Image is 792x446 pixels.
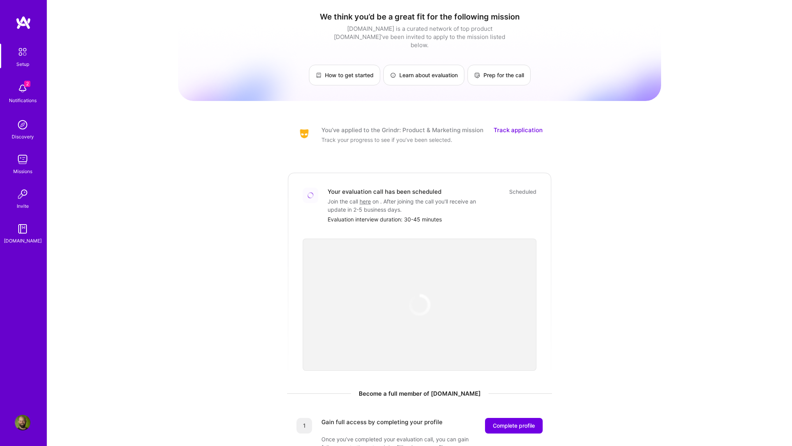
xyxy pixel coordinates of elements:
span: 2 [24,81,30,87]
div: Gain full access by completing your profile [321,418,443,434]
a: here [360,198,371,205]
img: Prep for the call [474,72,480,78]
div: Discovery [12,133,34,141]
img: How to get started [316,72,322,78]
span: Become a full member of [DOMAIN_NAME] [359,389,481,398]
img: guide book [15,221,30,237]
div: Notifications [9,96,37,104]
div: [DOMAIN_NAME] [4,237,42,245]
div: Evaluation interview duration: 30-45 minutes [328,215,536,223]
div: You’ve applied to the Grindr: Product & Marketing mission [321,126,483,134]
a: Track application [494,126,543,134]
div: Track your progress to see if you’ve been selected. [321,136,477,144]
img: setup [14,44,31,60]
img: teamwork [15,152,30,167]
iframe: video [303,239,536,371]
div: [DOMAIN_NAME] is a curated network of top product [DOMAIN_NAME]’ve been invited to apply to the m... [332,25,507,49]
div: Join the call on . After joining the call you'll receive an update in 2-5 business days. [328,197,483,214]
img: Learn about evaluation [390,72,396,78]
button: Complete profile [485,418,543,434]
img: User Avatar [15,415,30,430]
span: Complete profile [493,422,535,430]
div: Missions [13,167,32,175]
div: 1 [296,418,312,434]
a: Prep for the call [467,65,531,85]
img: bell [15,81,30,96]
img: Company Logo [296,128,312,140]
img: logo [16,16,31,30]
a: How to get started [309,65,380,85]
a: User Avatar [13,415,32,430]
div: Your evaluation call has been scheduled [328,188,441,196]
div: Setup [16,60,29,68]
div: Invite [17,202,29,210]
img: loading [406,291,433,319]
h1: We think you’d be a great fit for the following mission [178,12,661,21]
div: Scheduled [509,188,536,196]
img: Loading [307,192,314,199]
img: discovery [15,117,30,133]
img: Invite [15,186,30,202]
a: Learn about evaluation [383,65,464,85]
